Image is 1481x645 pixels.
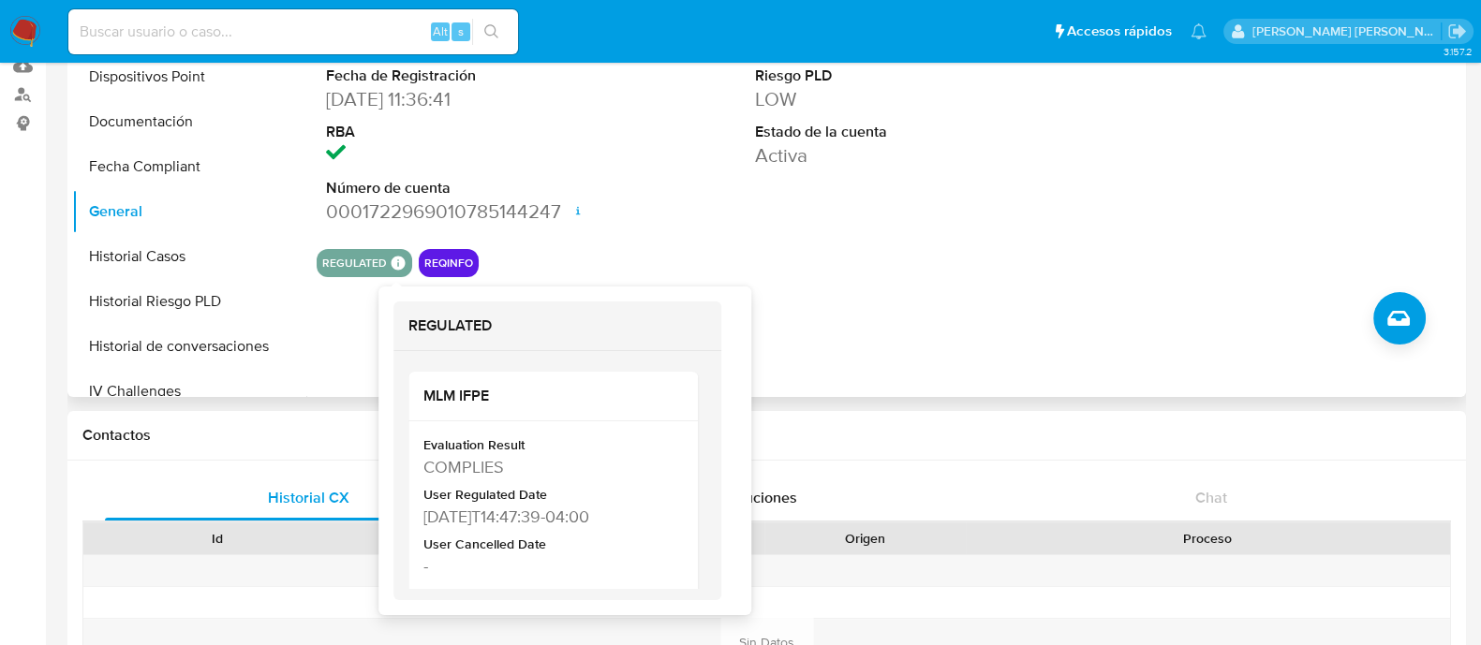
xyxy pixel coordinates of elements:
[979,529,1437,548] div: Proceso
[423,436,679,455] div: Evaluation Result
[458,22,464,40] span: s
[72,144,306,189] button: Fecha Compliant
[778,529,953,548] div: Origen
[1252,22,1442,40] p: anamaria.arriagasanchez@mercadolibre.com.mx
[1447,22,1467,41] a: Salir
[129,529,304,548] div: Id
[423,486,679,505] div: User Regulated Date
[82,426,1451,445] h1: Contactos
[72,99,306,144] button: Documentación
[423,455,679,478] div: COMPLIES
[755,86,1023,112] dd: LOW
[423,387,683,405] h2: MLM IFPE
[1443,44,1472,59] span: 3.157.2
[408,316,706,335] h2: REGULATED
[72,279,306,324] button: Historial Riesgo PLD
[723,487,797,508] span: Soluciones
[268,487,349,508] span: Historial CX
[423,554,679,578] div: -
[68,20,518,44] input: Buscar usuario o caso...
[326,66,594,86] dt: Fecha de Registración
[326,86,594,112] dd: [DATE] 11:36:41
[755,142,1023,169] dd: Activa
[755,66,1023,86] dt: Riesgo PLD
[1067,22,1172,41] span: Accesos rápidos
[755,122,1023,142] dt: Estado de la cuenta
[1191,23,1207,39] a: Notificaciones
[326,178,594,198] dt: Número de cuenta
[423,535,679,554] div: User Cancelled Date
[72,54,306,99] button: Dispositivos Point
[72,369,306,414] button: IV Challenges
[72,234,306,279] button: Historial Casos
[1195,487,1227,508] span: Chat
[433,22,448,40] span: Alt
[72,189,306,234] button: General
[472,19,511,45] button: search-icon
[326,198,594,225] dd: 0001722969010785144247
[423,585,679,604] div: Cancelled Regulation
[72,324,306,369] button: Historial de conversaciones
[423,505,679,528] div: 2023-08-18T14:47:39-04:00
[326,122,594,142] dt: RBA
